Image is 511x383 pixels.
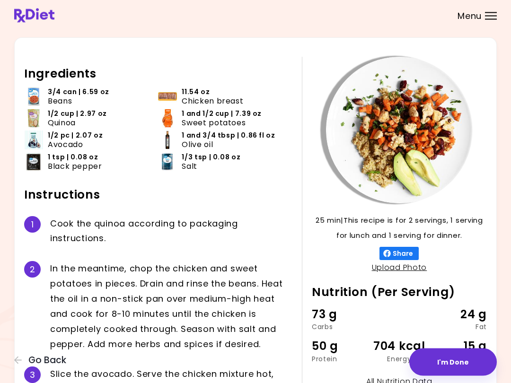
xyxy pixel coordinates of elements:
[182,97,243,106] span: Chicken breast
[409,348,497,376] button: I'm Done
[48,88,109,97] span: 3/4 can | 6.59 oz
[429,306,487,324] div: 24 g
[429,338,487,356] div: 15 g
[312,285,487,300] h2: Nutrition (Per Serving)
[14,355,71,366] button: Go Back
[48,97,72,106] span: Beans
[24,217,41,233] div: 1
[182,131,275,140] span: 1 and 3/4 tbsp | 0.86 fl oz
[48,140,83,149] span: Avocado
[50,261,292,352] div: I n t h e m e a n t i m e , c h o p t h e c h i c k e n a n d s w e e t p o t a t o e s i n p i e...
[28,355,66,366] span: Go Back
[24,261,41,278] div: 2
[48,162,102,171] span: Black pepper
[182,110,262,119] span: 1 and 1/2 cup | 7.39 oz
[48,131,103,140] span: 1/2 pc | 2.07 oz
[50,217,292,247] div: C o o k t h e q u i n o a a c c o r d i n g t o p a c k a g i n g i n s t r u c t i o n s .
[182,119,246,128] span: Sweet potatoes
[182,162,197,171] span: Salt
[48,153,98,162] span: 1 tsp | 0.08 oz
[370,356,428,363] div: Energy
[372,262,427,273] a: Upload Photo
[14,9,54,23] img: RxDiet
[182,88,210,97] span: 11.54 oz
[312,306,370,324] div: 73 g
[24,188,292,203] h2: Instructions
[370,338,428,356] div: 704 kcal
[48,110,107,119] span: 1/2 cup | 2.97 oz
[312,338,370,356] div: 50 g
[24,67,292,82] h2: Ingredients
[182,140,213,149] span: Olive oil
[458,12,482,20] span: Menu
[391,250,415,258] span: Share
[312,356,370,363] div: Protein
[48,119,76,128] span: Quinoa
[379,247,419,261] button: Share
[312,213,487,244] p: 25 min | This recipe is for 2 servings, 1 serving for lunch and 1 serving for dinner.
[312,324,370,331] div: Carbs
[429,324,487,331] div: Fat
[182,153,240,162] span: 1/3 tsp | 0.08 oz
